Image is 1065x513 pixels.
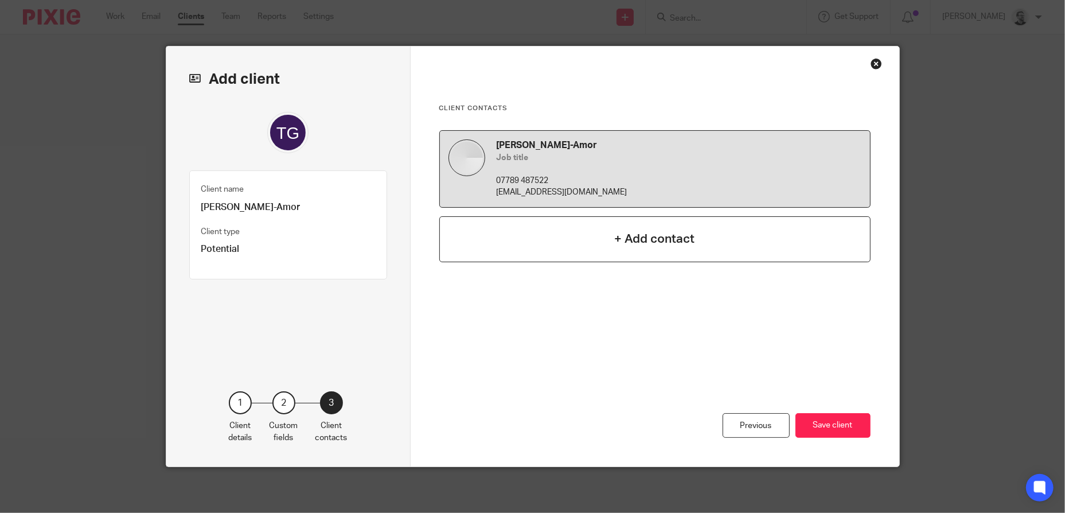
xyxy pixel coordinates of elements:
[201,243,375,255] p: Potential
[448,139,485,176] img: default.jpg
[272,391,295,414] div: 2
[497,175,861,186] p: 07789 487522
[201,226,240,238] label: Client type
[795,413,871,438] button: Save client
[723,413,790,438] div: Previous
[871,58,882,69] div: Close this dialog window
[497,139,861,151] h4: [PERSON_NAME]-Amor
[315,420,348,444] p: Client contacts
[229,391,252,414] div: 1
[270,420,298,444] p: Custom fields
[201,184,244,195] label: Client name
[189,69,387,89] h2: Add client
[497,186,861,198] p: [EMAIL_ADDRESS][DOMAIN_NAME]
[615,230,695,248] h4: + Add contact
[229,420,252,444] p: Client details
[320,391,343,414] div: 3
[201,201,375,213] p: [PERSON_NAME]-Amor
[439,104,871,113] h3: Client contacts
[267,112,309,153] img: svg%3E
[497,152,861,164] h5: Job title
